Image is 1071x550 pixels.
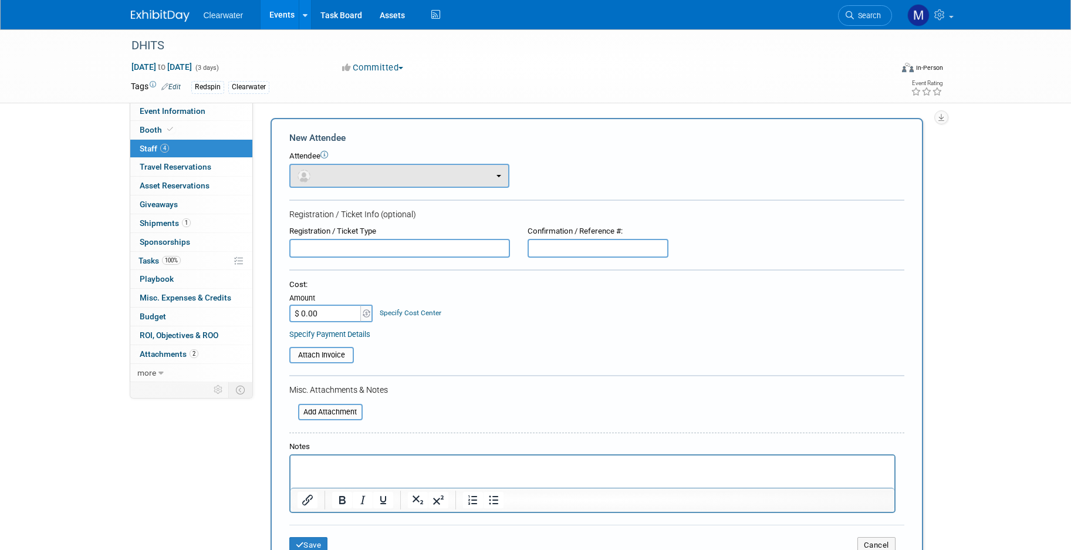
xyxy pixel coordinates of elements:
[156,62,167,72] span: to
[162,256,181,265] span: 100%
[140,125,175,134] span: Booth
[191,81,224,93] div: Redspin
[289,279,904,291] div: Cost:
[127,35,874,56] div: DHITS
[289,151,904,162] div: Attendee
[338,62,408,74] button: Committed
[140,162,211,171] span: Travel Reservations
[823,61,944,79] div: Event Format
[160,144,169,153] span: 4
[130,121,252,139] a: Booth
[131,10,190,22] img: ExhibitDay
[289,226,510,237] div: Registration / Ticket Type
[380,309,441,317] a: Specify Cost Center
[140,144,169,153] span: Staff
[130,140,252,158] a: Staff4
[140,200,178,209] span: Giveaways
[130,233,252,251] a: Sponsorships
[289,131,904,144] div: New Attendee
[353,492,373,508] button: Italic
[907,4,930,26] img: Monica Pastor
[289,384,904,396] div: Misc. Attachments & Notes
[204,11,244,20] span: Clearwater
[854,11,881,20] span: Search
[130,308,252,326] a: Budget
[138,256,181,265] span: Tasks
[289,330,370,339] a: Specify Payment Details
[194,64,219,72] span: (3 days)
[289,441,896,453] div: Notes
[298,492,317,508] button: Insert/edit link
[484,492,504,508] button: Bullet list
[140,349,198,359] span: Attachments
[911,80,942,86] div: Event Rating
[428,492,448,508] button: Superscript
[130,289,252,307] a: Misc. Expenses & Credits
[140,237,190,247] span: Sponsorships
[140,312,166,321] span: Budget
[140,293,231,302] span: Misc. Expenses & Credits
[208,382,229,397] td: Personalize Event Tab Strip
[463,492,483,508] button: Numbered list
[289,293,374,305] div: Amount
[130,270,252,288] a: Playbook
[130,364,252,382] a: more
[130,214,252,232] a: Shipments1
[140,330,218,340] span: ROI, Objectives & ROO
[130,177,252,195] a: Asset Reservations
[140,181,210,190] span: Asset Reservations
[131,80,181,94] td: Tags
[130,345,252,363] a: Attachments2
[140,106,205,116] span: Event Information
[228,382,252,397] td: Toggle Event Tabs
[167,126,173,133] i: Booth reservation complete
[137,368,156,377] span: more
[902,63,914,72] img: Format-Inperson.png
[140,218,191,228] span: Shipments
[838,5,892,26] a: Search
[131,62,192,72] span: [DATE] [DATE]
[190,349,198,358] span: 2
[408,492,428,508] button: Subscript
[140,274,174,284] span: Playbook
[290,455,894,488] iframe: Rich Text Area
[130,195,252,214] a: Giveaways
[182,218,191,227] span: 1
[915,63,943,72] div: In-Person
[289,208,904,220] div: Registration / Ticket Info (optional)
[161,83,181,91] a: Edit
[130,158,252,176] a: Travel Reservations
[528,226,668,237] div: Confirmation / Reference #:
[332,492,352,508] button: Bold
[130,252,252,270] a: Tasks100%
[228,81,269,93] div: Clearwater
[373,492,393,508] button: Underline
[130,102,252,120] a: Event Information
[130,326,252,345] a: ROI, Objectives & ROO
